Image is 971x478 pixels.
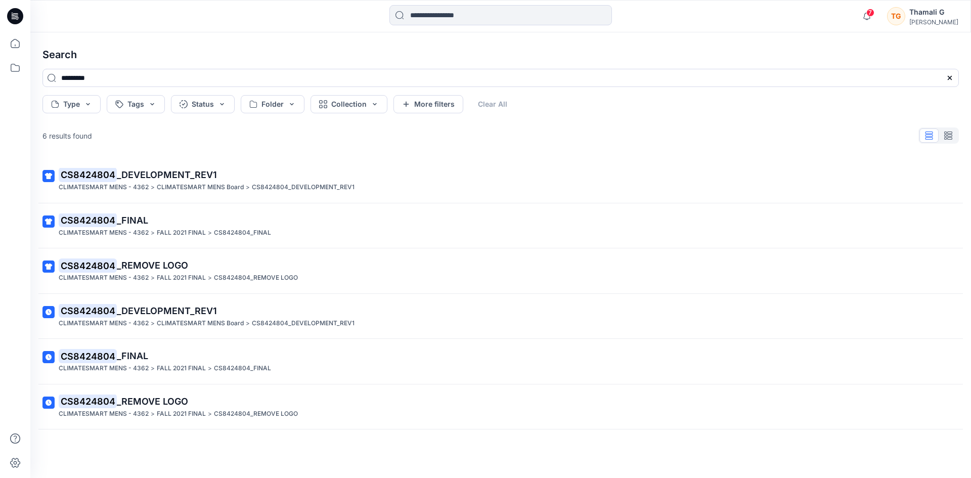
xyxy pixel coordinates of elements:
[157,182,244,193] p: CLIMATESMART MENS Board
[151,273,155,283] p: >
[157,363,206,374] p: FALL 2021 FINAL
[36,252,965,289] a: CS8424804_REMOVE LOGOCLIMATESMART MENS - 4362>FALL 2021 FINAL>CS8424804_REMOVE LOGO
[59,273,149,283] p: CLIMATESMART MENS - 4362
[909,6,958,18] div: Thamali G
[59,363,149,374] p: CLIMATESMART MENS - 4362
[241,95,304,113] button: Folder
[117,306,217,316] span: _DEVELOPMENT_REV1
[36,298,965,335] a: CS8424804_DEVELOPMENT_REV1CLIMATESMART MENS - 4362>CLIMATESMART MENS Board>CS8424804_DEVELOPMENT_...
[208,409,212,419] p: >
[59,182,149,193] p: CLIMATESMART MENS - 4362
[59,394,117,408] mark: CS8424804
[157,409,206,419] p: FALL 2021 FINAL
[42,131,92,141] p: 6 results found
[59,228,149,238] p: CLIMATESMART MENS - 4362
[36,207,965,244] a: CS8424804_FINALCLIMATESMART MENS - 4362>FALL 2021 FINAL>CS8424804_FINAL
[117,260,188,271] span: _REMOVE LOGO
[151,228,155,238] p: >
[866,9,874,17] span: 7
[151,363,155,374] p: >
[36,343,965,380] a: CS8424804_FINALCLIMATESMART MENS - 4362>FALL 2021 FINAL>CS8424804_FINAL
[157,228,206,238] p: FALL 2021 FINAL
[208,363,212,374] p: >
[157,273,206,283] p: FALL 2021 FINAL
[107,95,165,113] button: Tags
[151,318,155,329] p: >
[151,409,155,419] p: >
[909,18,958,26] div: [PERSON_NAME]
[59,349,117,363] mark: CS8424804
[42,95,101,113] button: Type
[887,7,905,25] div: TG
[59,167,117,182] mark: CS8424804
[59,303,117,318] mark: CS8424804
[214,273,298,283] p: CS8424804_REMOVE LOGO
[311,95,387,113] button: Collection
[117,396,188,407] span: _REMOVE LOGO
[214,409,298,419] p: CS8424804_REMOVE LOGO
[151,182,155,193] p: >
[171,95,235,113] button: Status
[252,318,355,329] p: CS8424804_DEVELOPMENT_REV1
[214,228,271,238] p: CS8424804_FINAL
[208,273,212,283] p: >
[117,169,217,180] span: _DEVELOPMENT_REV1
[252,182,355,193] p: CS8424804_DEVELOPMENT_REV1
[36,388,965,425] a: CS8424804_REMOVE LOGOCLIMATESMART MENS - 4362>FALL 2021 FINAL>CS8424804_REMOVE LOGO
[59,258,117,273] mark: CS8424804
[59,318,149,329] p: CLIMATESMART MENS - 4362
[59,213,117,227] mark: CS8424804
[246,182,250,193] p: >
[34,40,967,69] h4: Search
[157,318,244,329] p: CLIMATESMART MENS Board
[208,228,212,238] p: >
[59,409,149,419] p: CLIMATESMART MENS - 4362
[246,318,250,329] p: >
[214,363,271,374] p: CS8424804_FINAL
[117,215,148,226] span: _FINAL
[393,95,463,113] button: More filters
[36,162,965,199] a: CS8424804_DEVELOPMENT_REV1CLIMATESMART MENS - 4362>CLIMATESMART MENS Board>CS8424804_DEVELOPMENT_...
[117,351,148,361] span: _FINAL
